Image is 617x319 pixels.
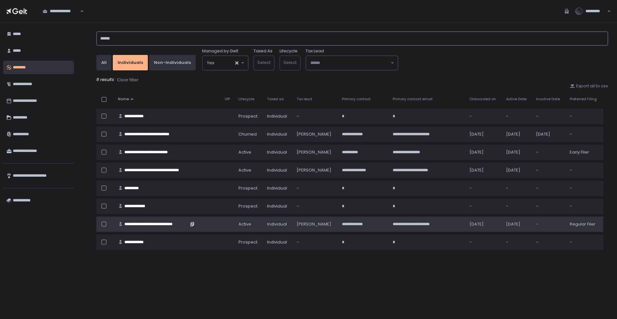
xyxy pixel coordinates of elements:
input: Search for option [310,60,390,66]
div: All [101,60,107,66]
div: [DATE] [506,149,528,155]
div: - [506,203,528,209]
div: Search for option [202,56,248,70]
div: [DATE] [506,131,528,137]
input: Search for option [214,60,235,66]
span: Primary contact [342,97,371,102]
input: Search for option [79,8,80,14]
span: prospect [238,203,257,209]
div: [PERSON_NAME] [297,131,334,137]
span: prospect [238,239,257,245]
div: - [297,239,334,245]
div: - [536,113,562,119]
span: Inactive Date [536,97,560,102]
span: Select [283,59,297,66]
div: Individual [267,131,289,137]
div: - [536,239,562,245]
span: Tax Lead [306,48,324,54]
div: Individual [267,185,289,191]
span: prospect [238,113,257,119]
label: Lifecycle [280,48,298,54]
div: Non-Individuals [154,60,191,66]
div: Individual [267,221,289,227]
div: [DATE] [506,221,528,227]
span: Yes [207,60,214,66]
span: active [238,221,251,227]
span: Tax lead [297,97,312,102]
span: Taxed as [267,97,284,102]
div: Early Filer [570,149,599,155]
span: Name [118,97,129,102]
span: active [238,149,251,155]
div: - [536,203,562,209]
button: Individuals [113,55,148,70]
span: VIP [225,97,230,102]
div: Individuals [118,60,143,66]
div: [DATE] [536,131,562,137]
div: - [506,185,528,191]
span: Primary contact email [393,97,433,102]
div: [PERSON_NAME] [297,149,334,155]
div: - [536,167,562,173]
div: - [506,239,528,245]
label: Taxed As [254,48,273,54]
div: [DATE] [469,131,498,137]
button: Clear Selected [235,61,238,65]
span: prospect [238,185,257,191]
div: - [297,113,334,119]
div: Search for option [306,56,398,70]
div: [DATE] [469,167,498,173]
div: Regular Filer [570,221,599,227]
div: 8 results [96,77,608,83]
div: [PERSON_NAME] [297,221,334,227]
div: - [570,167,599,173]
div: [DATE] [469,149,498,155]
div: [DATE] [469,221,498,227]
div: Individual [267,113,289,119]
div: Individual [267,203,289,209]
div: Search for option [39,4,84,18]
div: - [570,239,599,245]
div: - [469,239,498,245]
span: Onboarded on [469,97,496,102]
div: - [570,203,599,209]
div: - [536,221,562,227]
div: Individual [267,239,289,245]
div: - [297,185,334,191]
button: All [96,55,112,70]
div: - [536,149,562,155]
div: - [469,113,498,119]
div: Individual [267,149,289,155]
div: [DATE] [506,167,528,173]
button: Clear filter [117,77,139,83]
div: - [469,203,498,209]
span: Managed by Gelt [202,48,238,54]
span: churned [238,131,257,137]
span: Lifecycle [238,97,254,102]
div: Individual [267,167,289,173]
div: - [297,203,334,209]
div: - [570,131,599,137]
span: Select [257,59,271,66]
span: Active Date [506,97,526,102]
div: [PERSON_NAME] [297,167,334,173]
div: - [469,185,498,191]
span: active [238,167,251,173]
button: Non-Individuals [149,55,196,70]
span: Preferred Filing [570,97,597,102]
div: - [570,185,599,191]
div: - [506,113,528,119]
div: - [536,185,562,191]
div: - [570,113,599,119]
button: Export all to csv [570,83,608,89]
